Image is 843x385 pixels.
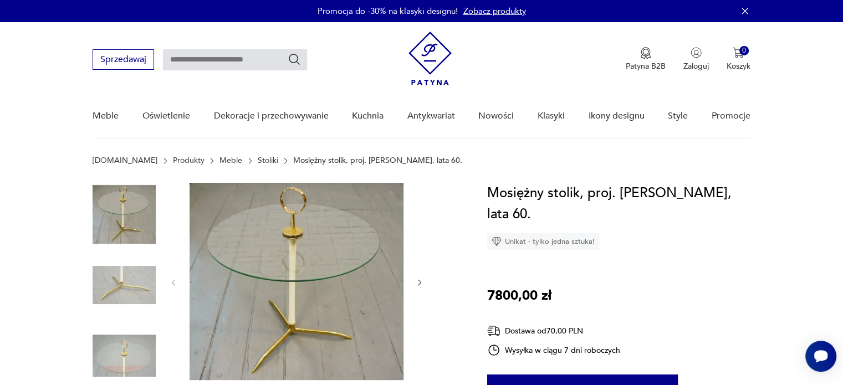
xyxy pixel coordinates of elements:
a: Kuchnia [352,95,384,137]
a: Ikona medaluPatyna B2B [626,47,666,71]
p: Promocja do -30% na klasyki designu! [318,6,458,17]
a: Ikony designu [588,95,644,137]
p: Patyna B2B [626,61,666,71]
a: Promocje [712,95,750,137]
img: Patyna - sklep z meblami i dekoracjami vintage [408,32,452,85]
a: Stoliki [258,156,278,165]
a: Dekoracje i przechowywanie [213,95,328,137]
a: Zobacz produkty [463,6,526,17]
img: Ikona dostawy [487,324,500,338]
button: Zaloguj [683,47,709,71]
p: Koszyk [727,61,750,71]
a: Klasyki [538,95,565,137]
p: Mosiężny stolik, proj. [PERSON_NAME], lata 60. [293,156,462,165]
div: 0 [739,46,749,55]
a: Meble [93,95,119,137]
img: Ikonka użytkownika [691,47,702,58]
div: Unikat - tylko jedna sztuka! [487,233,599,250]
a: [DOMAIN_NAME] [93,156,157,165]
button: 0Koszyk [727,47,750,71]
p: Zaloguj [683,61,709,71]
div: Dostawa od 70,00 PLN [487,324,620,338]
a: Sprzedawaj [93,57,154,64]
img: Zdjęcie produktu Mosiężny stolik, proj. Cesare Lacca, lata 60. [93,254,156,317]
a: Oświetlenie [142,95,190,137]
img: Zdjęcie produktu Mosiężny stolik, proj. Cesare Lacca, lata 60. [190,183,403,380]
h1: Mosiężny stolik, proj. [PERSON_NAME], lata 60. [487,183,750,225]
img: Ikona medalu [640,47,651,59]
a: Nowości [478,95,514,137]
a: Style [668,95,688,137]
img: Ikona koszyka [733,47,744,58]
div: Wysyłka w ciągu 7 dni roboczych [487,343,620,357]
iframe: Smartsupp widget button [805,341,836,372]
img: Ikona diamentu [492,237,502,247]
p: 7800,00 zł [487,285,551,306]
button: Szukaj [288,53,301,66]
button: Sprzedawaj [93,49,154,70]
button: Patyna B2B [626,47,666,71]
img: Zdjęcie produktu Mosiężny stolik, proj. Cesare Lacca, lata 60. [93,183,156,246]
a: Meble [219,156,242,165]
a: Antykwariat [407,95,455,137]
a: Produkty [173,156,205,165]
